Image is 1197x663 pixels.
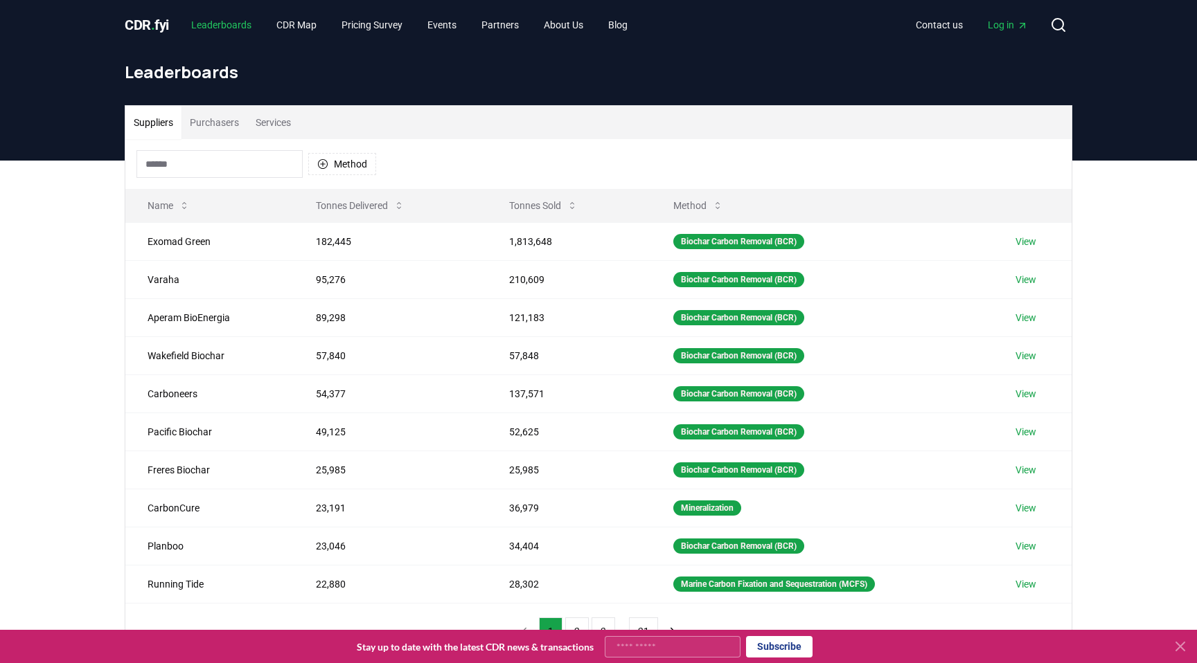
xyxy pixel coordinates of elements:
td: Planboo [125,527,294,565]
a: View [1016,387,1036,401]
td: 210,609 [487,260,651,298]
a: View [1016,235,1036,248]
td: Wakefield Biochar [125,336,294,374]
div: Biochar Carbon Removal (BCR) [673,310,804,325]
td: 23,046 [294,527,487,565]
td: 182,445 [294,222,487,260]
td: 121,183 [487,298,651,336]
td: 25,985 [294,451,487,489]
td: 57,848 [487,336,651,374]
button: Tonnes Delivered [305,192,416,219]
td: Exomad Green [125,222,294,260]
td: 89,298 [294,298,487,336]
a: View [1016,311,1036,325]
td: 36,979 [487,489,651,527]
a: About Us [533,12,594,37]
td: 95,276 [294,260,487,298]
div: Biochar Carbon Removal (BCR) [673,462,804,478]
td: 28,302 [487,565,651,603]
a: Events [416,12,468,37]
button: Services [247,106,299,139]
h1: Leaderboards [125,61,1072,83]
button: Purchasers [181,106,247,139]
button: next page [661,617,684,645]
span: CDR fyi [125,17,169,33]
td: 137,571 [487,374,651,412]
div: Marine Carbon Fixation and Sequestration (MCFS) [673,576,875,592]
a: Pricing Survey [330,12,414,37]
a: View [1016,577,1036,591]
td: Varaha [125,260,294,298]
td: 23,191 [294,489,487,527]
a: View [1016,539,1036,553]
button: Method [308,153,376,175]
td: 52,625 [487,412,651,451]
a: View [1016,463,1036,477]
a: Log in [977,12,1039,37]
td: 57,840 [294,336,487,374]
td: 49,125 [294,412,487,451]
button: Tonnes Sold [498,192,589,219]
a: View [1016,349,1036,363]
td: 34,404 [487,527,651,565]
a: Leaderboards [180,12,263,37]
div: Biochar Carbon Removal (BCR) [673,386,804,401]
a: CDR.fyi [125,15,169,35]
td: 25,985 [487,451,651,489]
td: 1,813,648 [487,222,651,260]
div: Biochar Carbon Removal (BCR) [673,234,804,249]
td: Carboneers [125,374,294,412]
a: View [1016,501,1036,515]
td: Aperam BioEnergia [125,298,294,336]
a: Blog [597,12,639,37]
a: CDR Map [265,12,328,37]
a: View [1016,425,1036,439]
button: Method [662,192,734,219]
button: 1 [539,617,562,645]
div: Mineralization [673,500,741,516]
a: Partners [470,12,530,37]
div: Biochar Carbon Removal (BCR) [673,424,804,439]
td: Pacific Biochar [125,412,294,451]
a: View [1016,273,1036,287]
span: Log in [988,18,1028,32]
td: 22,880 [294,565,487,603]
div: Biochar Carbon Removal (BCR) [673,348,804,363]
button: 3 [592,617,615,645]
a: Contact us [905,12,974,37]
li: ... [618,623,626,639]
span: . [151,17,155,33]
button: Name [136,192,201,219]
button: 2 [565,617,589,645]
button: Suppliers [125,106,181,139]
div: Biochar Carbon Removal (BCR) [673,272,804,287]
td: Freres Biochar [125,451,294,489]
td: 54,377 [294,374,487,412]
nav: Main [905,12,1039,37]
nav: Main [180,12,639,37]
td: CarbonCure [125,489,294,527]
td: Running Tide [125,565,294,603]
div: Biochar Carbon Removal (BCR) [673,538,804,554]
button: 21 [629,617,658,645]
